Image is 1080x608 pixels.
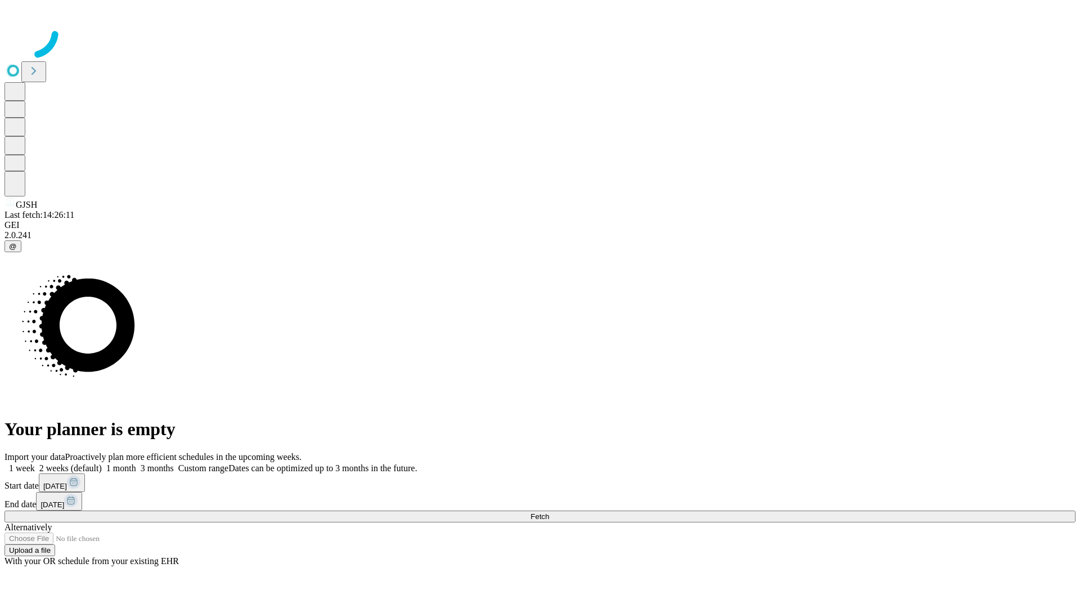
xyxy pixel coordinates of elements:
[141,463,174,473] span: 3 months
[106,463,136,473] span: 1 month
[4,220,1075,230] div: GEI
[4,419,1075,440] h1: Your planner is empty
[40,500,64,509] span: [DATE]
[4,492,1075,511] div: End date
[43,482,67,490] span: [DATE]
[178,463,228,473] span: Custom range
[36,492,82,511] button: [DATE]
[4,544,55,556] button: Upload a file
[4,240,21,252] button: @
[39,463,102,473] span: 2 weeks (default)
[16,200,37,209] span: GJSH
[4,556,179,566] span: With your OR schedule from your existing EHR
[4,473,1075,492] div: Start date
[39,473,85,492] button: [DATE]
[4,511,1075,522] button: Fetch
[530,512,549,521] span: Fetch
[65,452,301,462] span: Proactively plan more efficient schedules in the upcoming weeks.
[4,230,1075,240] div: 2.0.241
[9,463,35,473] span: 1 week
[4,452,65,462] span: Import your data
[228,463,417,473] span: Dates can be optimized up to 3 months in the future.
[9,242,17,251] span: @
[4,210,74,220] span: Last fetch: 14:26:11
[4,522,52,532] span: Alternatively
